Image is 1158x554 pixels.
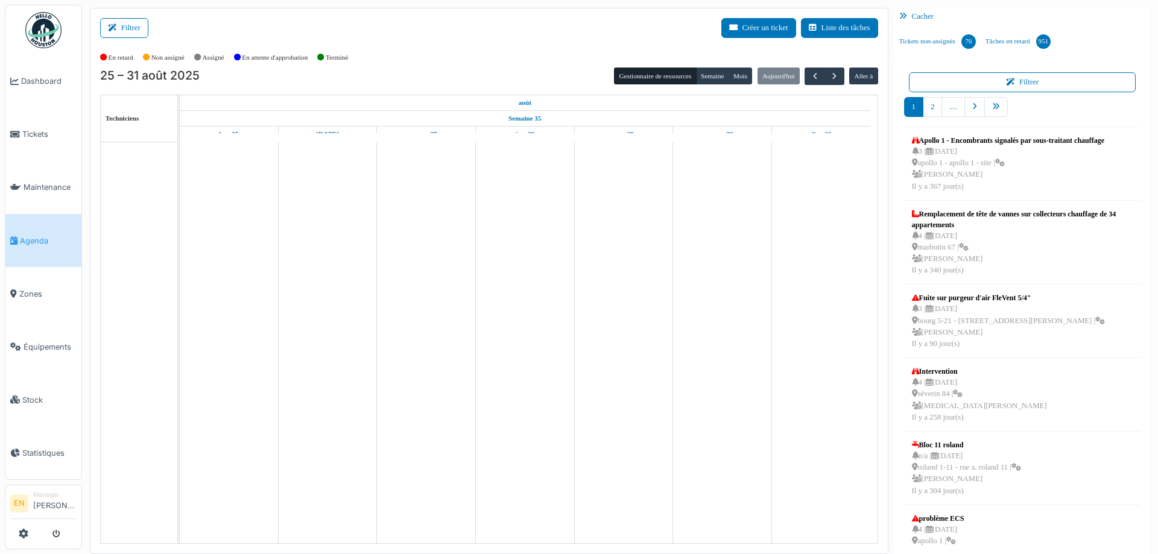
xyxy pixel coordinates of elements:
[22,447,77,459] span: Statistiques
[109,52,133,63] label: En retard
[923,97,942,117] a: 2
[5,108,81,161] a: Tickets
[912,377,1047,423] div: 4 | [DATE] séverin 84 | [MEDICAL_DATA][PERSON_NAME] Il y a 258 jour(s)
[313,127,342,142] a: 26 août 2025
[909,289,1109,353] a: Fuite sur purgeur d'air FleVent 5/4" 3 |[DATE] bourg 5-21 - [STREET_ADDRESS][PERSON_NAME] | [PERS...
[100,18,148,38] button: Filtrer
[912,292,1106,303] div: Fuite sur purgeur d'air FleVent 5/4"
[894,25,981,58] a: Tickets non-assignés
[912,303,1106,350] div: 3 | [DATE] bourg 5-21 - [STREET_ADDRESS][PERSON_NAME] | [PERSON_NAME] Il y a 90 jour(s)
[849,68,878,84] button: Aller à
[5,214,81,267] a: Agenda
[100,69,200,83] h2: 25 – 31 août 2025
[10,490,77,519] a: EN Manager[PERSON_NAME]
[805,68,824,85] button: Précédent
[912,513,983,524] div: problème ECS
[981,25,1055,58] a: Tâches en retard
[696,68,729,84] button: Semaine
[909,132,1107,195] a: Apollo 1 - Encombrants signalés par sous-traitant chauffage 3 |[DATE] apollo 1 - apollo 1 - site ...
[894,8,1151,25] div: Cacher
[516,95,534,110] a: 25 août 2025
[614,68,696,84] button: Gestionnaire de ressources
[912,146,1104,192] div: 3 | [DATE] apollo 1 - apollo 1 - site | [PERSON_NAME] Il y a 367 jour(s)
[10,494,28,512] li: EN
[912,230,1133,277] div: 4 | [DATE] marbotin 67 | [PERSON_NAME] Il y a 340 jour(s)
[909,363,1050,426] a: Intervention 4 |[DATE] séverin 84 | [MEDICAL_DATA][PERSON_NAME]Il y a 258 jour(s)
[912,209,1133,230] div: Remplacement de tête de vannes sur collecteurs chauffage de 34 appartements
[5,320,81,373] a: Équipements
[5,55,81,108] a: Dashboard
[19,288,77,300] span: Zones
[326,52,348,63] label: Terminé
[5,161,81,214] a: Maintenance
[721,18,796,38] button: Créer un ticket
[242,52,308,63] label: En attente d'approbation
[904,97,1141,127] nav: pager
[912,135,1104,146] div: Apollo 1 - Encombrants signalés par sous-traitant chauffage
[33,490,77,499] div: Manager
[1036,34,1051,49] div: 951
[24,181,77,193] span: Maintenance
[25,12,62,48] img: Badge_color-CXgf-gQk.svg
[20,235,77,247] span: Agenda
[909,206,1136,280] a: Remplacement de tête de vannes sur collecteurs chauffage de 34 appartements 4 |[DATE] marbotin 67...
[801,18,878,38] button: Liste des tâches
[5,373,81,426] a: Stock
[216,127,241,142] a: 25 août 2025
[21,75,77,87] span: Dashboard
[824,68,844,85] button: Suivant
[505,111,544,126] a: Semaine 35
[961,34,976,49] div: 76
[5,267,81,320] a: Zones
[729,68,753,84] button: Mois
[808,127,835,142] a: 31 août 2025
[912,439,1021,450] div: Bloc 11 roland
[708,127,736,142] a: 30 août 2025
[24,341,77,353] span: Équipements
[22,128,77,140] span: Tickets
[5,426,81,479] a: Statistiques
[106,115,139,122] span: Techniciens
[909,436,1024,500] a: Bloc 11 roland n/a |[DATE] roland 1-11 - rue a. roland 11 | [PERSON_NAME]Il y a 304 jour(s)
[151,52,185,63] label: Non assigné
[941,97,965,117] a: …
[909,72,1136,92] button: Filtrer
[512,127,537,142] a: 28 août 2025
[610,127,637,142] a: 29 août 2025
[904,97,923,117] a: 1
[413,127,440,142] a: 27 août 2025
[22,394,77,406] span: Stock
[912,366,1047,377] div: Intervention
[33,490,77,516] li: [PERSON_NAME]
[912,450,1021,497] div: n/a | [DATE] roland 1-11 - rue a. roland 11 | [PERSON_NAME] Il y a 304 jour(s)
[203,52,224,63] label: Assigné
[758,68,800,84] button: Aujourd'hui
